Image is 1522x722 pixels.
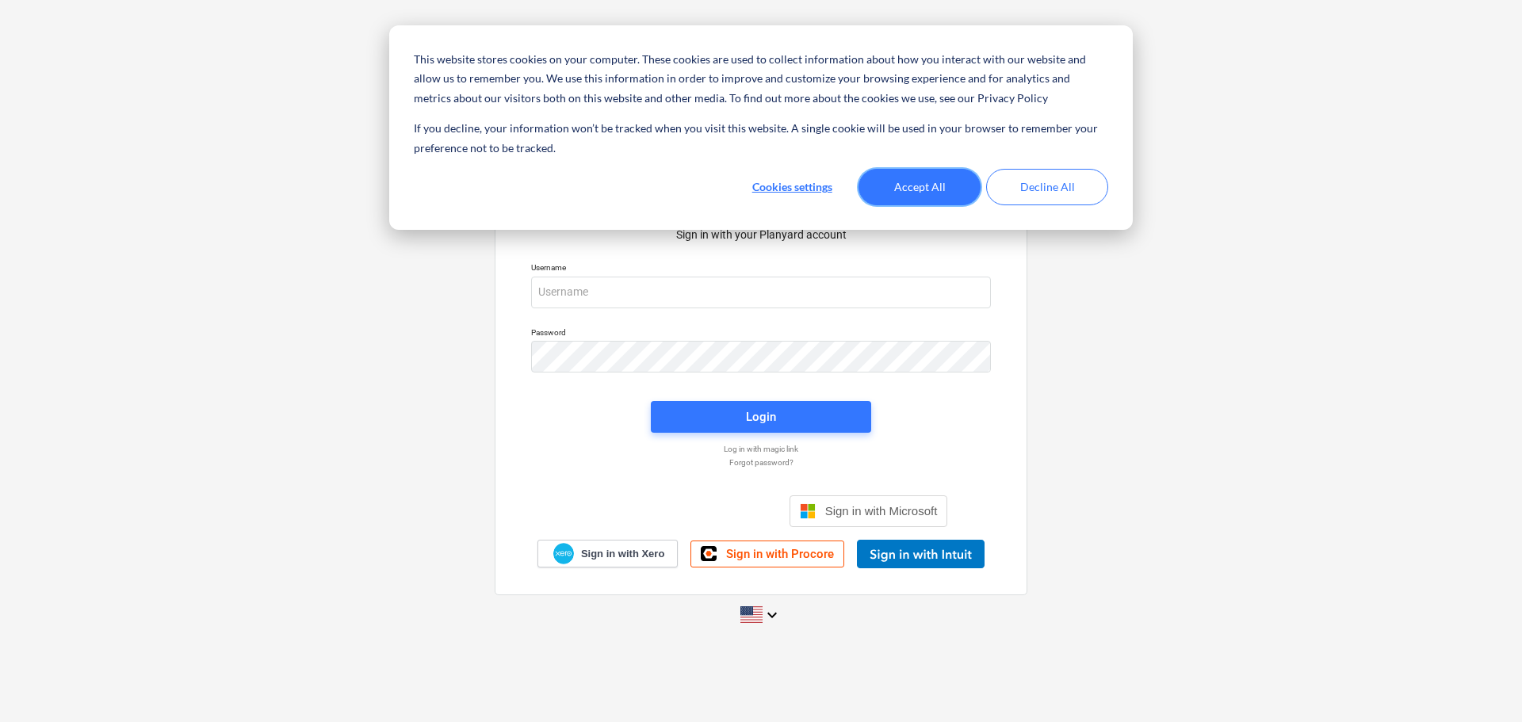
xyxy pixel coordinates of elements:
span: Sign in with Xero [581,547,664,561]
span: Sign in with Microsoft [825,504,938,518]
a: Sign in with Xero [537,540,679,567]
input: Username [531,277,991,308]
button: Cookies settings [731,169,853,205]
a: Log in with magic link [523,444,999,454]
button: Login [651,401,871,433]
button: Decline All [986,169,1108,205]
p: If you decline, your information won’t be tracked when you visit this website. A single cookie wi... [414,119,1108,158]
div: Cookie banner [389,25,1133,230]
a: Forgot password? [523,457,999,468]
a: Sign in with Procore [690,541,844,567]
img: Xero logo [553,543,574,564]
p: This website stores cookies on your computer. These cookies are used to collect information about... [414,50,1108,109]
img: Microsoft logo [800,503,816,519]
div: Login [746,407,776,427]
p: Username [531,262,991,276]
p: Password [531,327,991,341]
iframe: Chat Widget [1443,646,1522,722]
span: Sign in with Procore [726,547,834,561]
button: Accept All [859,169,981,205]
p: Sign in with your Planyard account [531,227,991,243]
i: keyboard_arrow_down [763,605,782,625]
iframe: Sisselogimine Google'i nupu abil [567,494,785,529]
